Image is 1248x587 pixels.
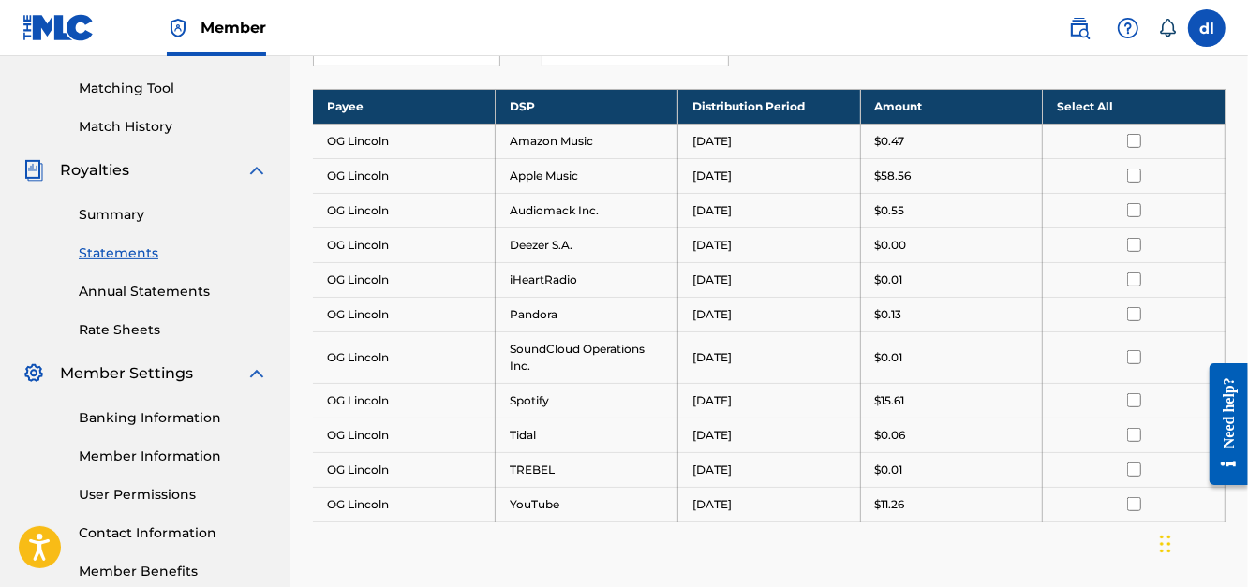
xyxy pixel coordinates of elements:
[1196,348,1248,499] iframe: Resource Center
[677,487,860,521] td: [DATE]
[1188,9,1226,47] div: User Menu
[677,227,860,262] td: [DATE]
[245,362,268,385] img: expand
[313,418,496,452] td: OG Lincoln
[875,496,905,513] p: $11.26
[79,408,268,428] a: Banking Information
[677,158,860,193] td: [DATE]
[60,159,129,182] span: Royalties
[875,349,903,366] p: $0.01
[79,79,268,98] a: Matching Tool
[677,124,860,158] td: [DATE]
[245,159,268,182] img: expand
[313,262,496,297] td: OG Lincoln
[313,193,496,227] td: OG Lincoln
[1160,516,1171,572] div: Drag
[313,89,496,124] th: Payee
[875,306,902,323] p: $0.13
[496,331,678,383] td: SoundCloud Operations Inc.
[60,362,193,385] span: Member Settings
[677,193,860,227] td: [DATE]
[496,487,678,521] td: YouTube
[79,447,268,466] a: Member Information
[496,124,678,158] td: Amazon Music
[79,243,268,263] a: Statements
[79,523,268,543] a: Contact Information
[496,383,678,418] td: Spotify
[1061,9,1098,47] a: Public Search
[79,320,268,340] a: Rate Sheets
[1158,19,1177,37] div: Notifications
[79,562,268,581] a: Member Benefits
[496,452,678,487] td: TREBEL
[313,297,496,331] td: OG Lincoln
[313,124,496,158] td: OG Lincoln
[875,202,905,219] p: $0.55
[79,205,268,225] a: Summary
[313,452,496,487] td: OG Lincoln
[1109,9,1147,47] div: Help
[313,331,496,383] td: OG Lincoln
[79,485,268,505] a: User Permissions
[875,237,907,254] p: $0.00
[201,17,266,38] span: Member
[496,158,678,193] td: Apple Music
[677,331,860,383] td: [DATE]
[677,297,860,331] td: [DATE]
[860,89,1043,124] th: Amount
[496,418,678,452] td: Tidal
[677,452,860,487] td: [DATE]
[313,227,496,262] td: OG Lincoln
[313,487,496,521] td: OG Lincoln
[677,418,860,452] td: [DATE]
[496,297,678,331] td: Pandora
[677,89,860,124] th: Distribution Period
[22,362,45,385] img: Member Settings
[1068,17,1091,39] img: search
[496,262,678,297] td: iHeartRadio
[875,427,906,444] p: $0.06
[875,133,905,150] p: $0.47
[875,392,905,409] p: $15.61
[875,168,912,184] p: $58.56
[79,282,268,301] a: Annual Statements
[496,193,678,227] td: Audiomack Inc.
[167,17,189,39] img: Top Rightsholder
[677,383,860,418] td: [DATE]
[496,89,678,124] th: DSP
[22,159,45,182] img: Royalties
[1043,89,1226,124] th: Select All
[677,262,860,297] td: [DATE]
[22,14,95,41] img: MLC Logo
[79,117,268,137] a: Match History
[1154,497,1248,587] iframe: Chat Widget
[313,158,496,193] td: OG Lincoln
[1117,17,1139,39] img: help
[496,227,678,262] td: Deezer S.A.
[875,271,903,288] p: $0.01
[875,462,903,478] p: $0.01
[313,383,496,418] td: OG Lincoln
